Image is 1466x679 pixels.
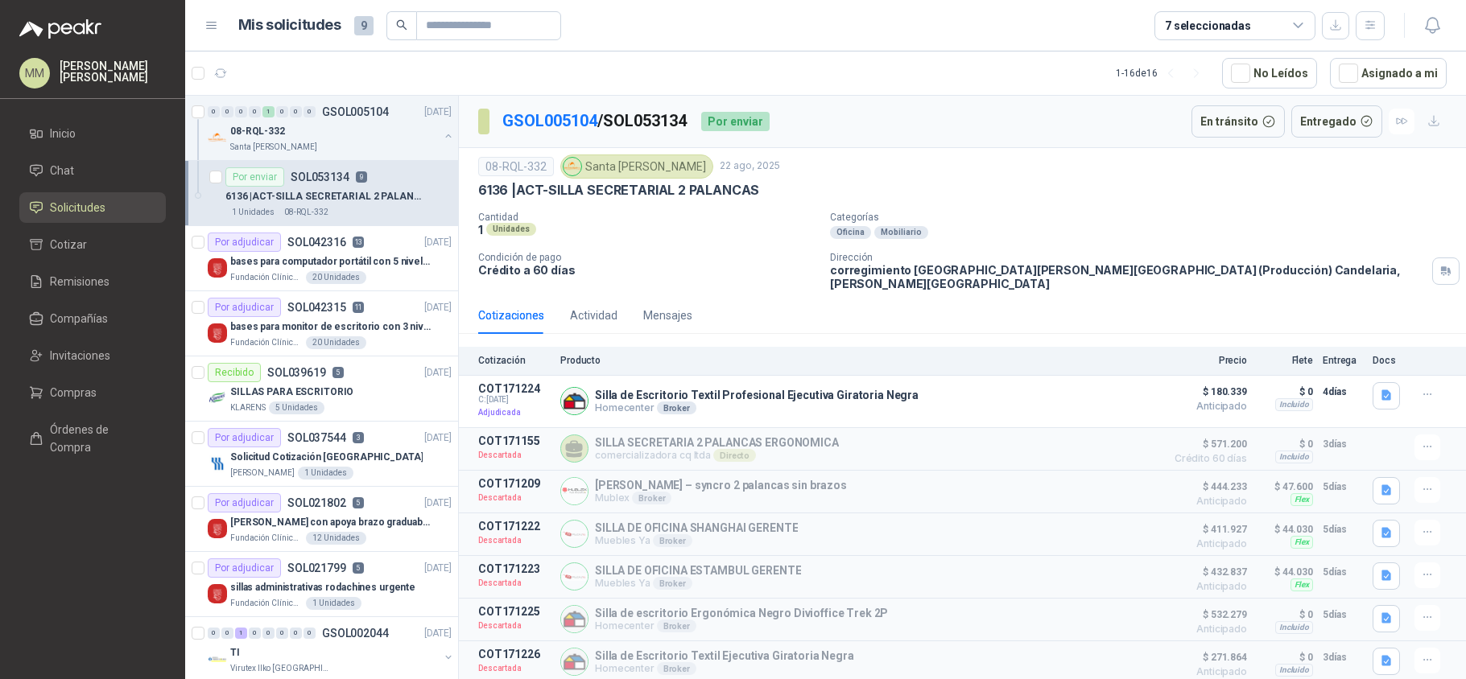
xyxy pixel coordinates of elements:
[478,382,551,395] p: COT171224
[287,237,346,248] p: SOL042316
[353,562,364,574] p: 5
[1323,434,1363,454] p: 3 días
[225,167,284,187] div: Por enviar
[19,229,166,260] a: Cotizar
[1275,451,1313,463] div: Incluido
[208,428,281,447] div: Por adjudicar
[208,102,455,154] a: 0 0 0 0 1 0 0 0 GSOL005104[DATE] Company Logo08-RQL-332Santa [PERSON_NAME]
[1191,105,1285,138] button: En tránsito
[225,189,426,204] p: 6136 | ACT-SILLA SECRETARIAL 2 PALANCAS
[1257,648,1313,667] p: $ 0
[262,106,275,117] div: 1
[478,395,551,405] span: C: [DATE]
[478,447,551,463] p: Descartada
[208,258,227,278] img: Company Logo
[276,628,288,639] div: 0
[1290,536,1313,549] div: Flex
[230,336,303,349] p: Fundación Clínica Shaio
[185,356,458,422] a: RecibidoSOL0396195[DATE] Company LogoSILLAS PARA ESCRITORIOKLARENS5 Unidades
[304,628,316,639] div: 0
[1257,355,1313,366] p: Flete
[230,515,431,530] p: [PERSON_NAME] con apoya brazo graduable
[1323,355,1363,366] p: Entrega
[1290,493,1313,506] div: Flex
[208,558,281,578] div: Por adjudicar
[424,496,452,511] p: [DATE]
[50,236,87,253] span: Cotizar
[643,307,692,324] div: Mensajes
[701,112,770,131] div: Por enviar
[653,577,692,590] div: Broker
[208,128,227,147] img: Company Logo
[478,157,554,176] div: 08-RQL-332
[830,263,1426,290] p: corregimiento [GEOGRAPHIC_DATA][PERSON_NAME][GEOGRAPHIC_DATA] (Producción) Candelaria , [PERSON_N...
[353,497,364,508] p: 5
[235,106,247,117] div: 0
[1167,562,1247,582] span: $ 432.837
[230,467,295,479] p: [PERSON_NAME]
[502,111,597,130] a: GSOL005104
[595,449,839,462] p: comercializadora cq ltda
[185,291,458,356] a: Por adjudicarSOL04231511[DATE] Company Logobases para monitor de escritorio con 3 niveles de ajus...
[230,141,317,154] p: Santa [PERSON_NAME]
[230,532,303,545] p: Fundación Clínica Shaio
[19,340,166,371] a: Invitaciones
[50,421,151,456] span: Órdenes de Compra
[1257,605,1313,624] p: $ 0
[208,584,227,603] img: Company Logo
[478,520,551,533] p: COT171222
[19,377,166,408] a: Compras
[396,19,407,31] span: search
[353,432,364,443] p: 3
[249,628,261,639] div: 0
[306,271,366,284] div: 20 Unidades
[657,662,696,675] div: Broker
[570,307,617,324] div: Actividad
[424,365,452,381] p: [DATE]
[478,562,551,575] p: COT171223
[424,430,452,446] p: [DATE]
[208,454,227,473] img: Company Logo
[298,467,353,479] div: 1 Unidades
[1167,401,1247,411] span: Anticipado
[19,192,166,223] a: Solicitudes
[287,432,346,443] p: SOL037544
[267,367,326,378] p: SOL039619
[306,336,366,349] div: 20 Unidades
[1290,578,1313,591] div: Flex
[595,401,919,414] p: Homecenter
[1167,496,1247,506] span: Anticipado
[424,561,452,576] p: [DATE]
[478,575,551,591] p: Descartada
[19,19,101,39] img: Logo peakr
[306,597,361,610] div: 1 Unidades
[1330,58,1447,88] button: Asignado a mi
[595,389,919,401] p: Silla de Escritorio Textil Profesional Ejecutiva Giratoria Negra
[208,389,227,408] img: Company Logo
[185,422,458,487] a: Por adjudicarSOL0375443[DATE] Company LogoSolicitud Cotización [GEOGRAPHIC_DATA][PERSON_NAME]1 Un...
[1167,648,1247,667] span: $ 271.864
[208,649,227,669] img: Company Logo
[221,106,233,117] div: 0
[1323,562,1363,582] p: 5 días
[1275,398,1313,411] div: Incluido
[19,303,166,334] a: Compañías
[1323,605,1363,624] p: 5 días
[830,212,1460,223] p: Categorías
[1257,477,1313,496] p: $ 47.600
[874,226,928,239] div: Mobiliario
[50,384,97,401] span: Compras
[595,577,801,590] p: Muebles Ya
[830,252,1426,263] p: Dirección
[478,307,544,324] div: Cotizaciones
[1373,355,1405,366] p: Docs
[1167,355,1247,366] p: Precio
[720,158,780,174] p: 22 ago, 2025
[208,106,220,117] div: 0
[287,562,346,574] p: SOL021799
[287,302,346,313] p: SOL042315
[1165,17,1251,35] div: 7 seleccionadas
[478,490,551,506] p: Descartada
[269,401,324,414] div: 5 Unidades
[1257,562,1313,582] p: $ 44.030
